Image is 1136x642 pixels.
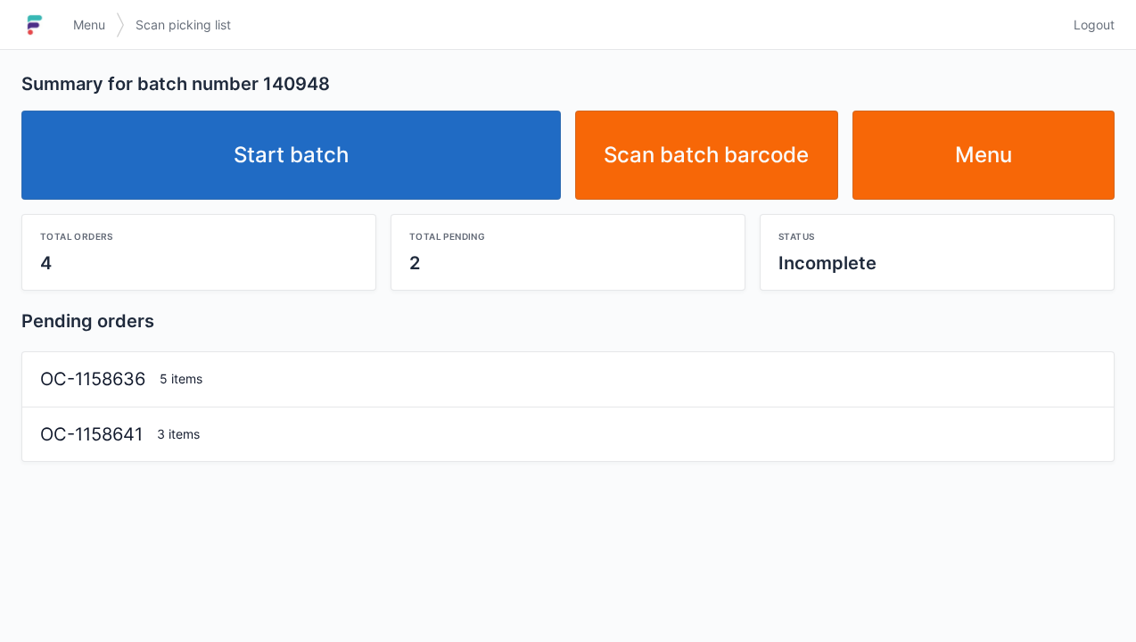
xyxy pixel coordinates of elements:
a: Start batch [21,111,561,200]
span: Menu [73,16,105,34]
div: Total pending [409,229,727,243]
span: Scan picking list [136,16,231,34]
div: 4 [40,251,358,276]
h2: Pending orders [21,309,1115,333]
div: OC-1158636 [33,366,152,392]
div: Total orders [40,229,358,243]
div: OC-1158641 [33,422,150,448]
a: Scan picking list [125,9,242,41]
div: 5 items [152,370,1103,388]
h2: Summary for batch number 140948 [21,71,1115,96]
a: Scan batch barcode [575,111,838,200]
a: Menu [852,111,1115,200]
a: Logout [1063,9,1115,41]
img: logo-small.jpg [21,11,48,39]
div: Incomplete [778,251,1096,276]
div: 3 items [150,425,1103,443]
a: Menu [62,9,116,41]
span: Logout [1074,16,1115,34]
div: 2 [409,251,727,276]
div: Status [778,229,1096,243]
img: svg> [116,4,125,46]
